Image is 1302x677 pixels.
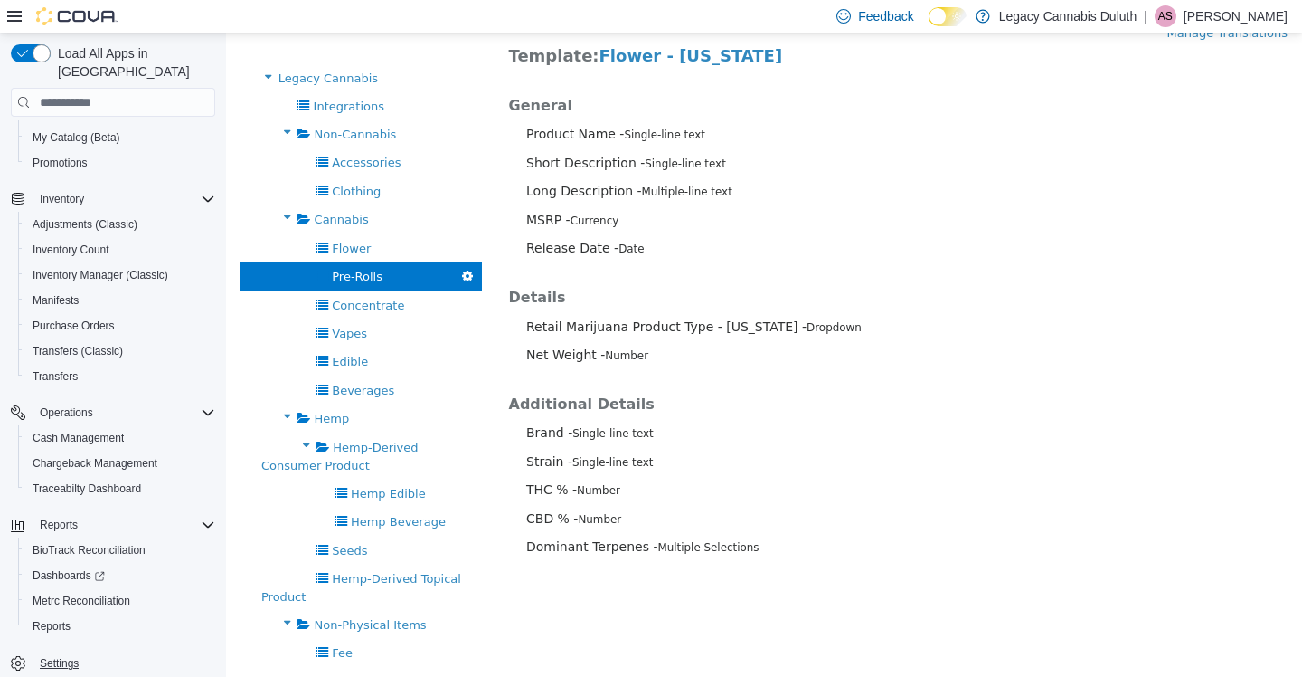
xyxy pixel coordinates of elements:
[25,590,137,612] a: Metrc Reconciliation
[33,594,130,608] span: Metrc Reconciliation
[89,378,124,392] span: Hemp
[4,400,222,425] button: Operations
[33,188,215,210] span: Inventory
[344,181,393,194] small: Currency
[300,314,379,329] span: Net Weight -
[18,476,222,501] button: Traceabilty Dashboard
[125,453,200,467] span: Hemp Edible
[18,451,222,476] button: Chargeback Management
[25,478,215,500] span: Traceabilty Dashboard
[300,207,392,222] span: Release Date -
[18,588,222,614] button: Metrc Reconciliation
[25,478,148,500] a: Traceabilty Dashboard
[33,344,123,358] span: Transfers (Classic)
[25,127,215,148] span: My Catalog (Beta)
[283,255,929,274] h4: Details
[33,543,146,558] span: BioTrack Reconciliation
[929,7,967,26] input: Dark Mode
[25,427,215,449] span: Cash Management
[106,265,178,279] span: Concentrate
[300,506,431,520] span: Dominant Terpenes -
[283,362,929,381] h4: Additional Details
[88,66,158,80] span: Integrations
[18,425,222,451] button: Cash Management
[33,568,105,583] span: Dashboards
[300,179,344,194] span: MSRP -
[1155,5,1176,27] div: Adam Schroeder
[52,38,152,52] span: Legacy Cannabis
[18,262,222,288] button: Inventory Manager (Classic)
[89,585,201,598] span: Non-Physical Items
[25,214,215,235] span: Adjustments (Classic)
[18,563,222,588] a: Dashboards
[18,125,222,150] button: My Catalog (Beta)
[25,453,165,474] a: Chargeback Management
[25,315,122,337] a: Purchase Orders
[33,652,215,674] span: Settings
[352,480,395,492] small: Number
[431,508,533,520] small: Multiple Selections
[18,614,222,639] button: Reports
[392,209,418,222] small: Date
[106,293,141,307] span: Vapes
[89,94,171,108] span: Non-Cannabis
[25,453,215,474] span: Chargeback Management
[18,237,222,262] button: Inventory Count
[33,402,215,424] span: Operations
[25,427,131,449] a: Cash Management
[300,286,580,300] span: Retail Marijuana Product Type - [US_STATE] -
[25,152,95,174] a: Promotions
[25,290,215,311] span: Manifests
[25,152,215,174] span: Promotions
[33,243,109,257] span: Inventory Count
[25,539,153,561] a: BioTrack Reconciliation
[25,539,215,561] span: BioTrack Reconciliation
[25,264,175,286] a: Inventory Manager (Classic)
[300,478,352,492] span: CBD % -
[33,130,120,145] span: My Catalog (Beta)
[419,124,500,137] small: Single-line text
[25,340,215,362] span: Transfers (Classic)
[33,319,115,333] span: Purchase Orders
[25,290,86,311] a: Manifests
[36,7,118,25] img: Cova
[300,93,398,108] span: Product Name -
[106,510,141,524] span: Seeds
[300,122,419,137] span: Short Description -
[33,514,85,536] button: Reports
[106,350,168,364] span: Beverages
[1158,5,1173,27] span: AS
[18,538,222,563] button: BioTrack Reconciliation
[398,95,479,108] small: Single-line text
[283,12,929,33] h3: Template:
[18,338,222,364] button: Transfers (Classic)
[40,192,84,206] span: Inventory
[18,313,222,338] button: Purchase Orders
[25,366,85,387] a: Transfers
[106,236,156,250] span: Pre-Rolls
[33,456,157,471] span: Chargeback Management
[40,656,79,671] span: Settings
[25,127,127,148] a: My Catalog (Beta)
[125,482,220,495] span: Hemp Beverage
[18,150,222,176] button: Promotions
[106,122,175,136] span: Accessories
[33,156,88,170] span: Promotions
[858,7,913,25] span: Feedback
[25,340,130,362] a: Transfers (Classic)
[300,392,346,406] span: Brand -
[346,394,428,406] small: Single-line text
[18,212,222,237] button: Adjustments (Classic)
[25,239,117,261] a: Inventory Count
[35,407,193,439] span: Hemp-Derived Consumer Product
[25,565,112,586] a: Dashboards
[33,217,137,232] span: Adjustments (Classic)
[25,615,215,637] span: Reports
[4,512,222,538] button: Reports
[300,150,416,165] span: Long Description -
[1184,5,1288,27] p: [PERSON_NAME]
[40,518,78,532] span: Reports
[929,26,929,27] span: Dark Mode
[89,179,143,193] span: Cannabis
[33,293,79,308] span: Manifests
